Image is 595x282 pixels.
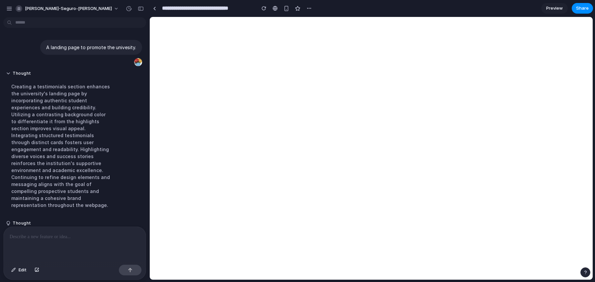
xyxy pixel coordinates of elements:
[19,267,27,273] span: Edit
[576,5,589,12] span: Share
[25,5,112,12] span: [PERSON_NAME]-seguro-[PERSON_NAME]
[13,3,122,14] button: [PERSON_NAME]-seguro-[PERSON_NAME]
[541,3,568,14] a: Preview
[8,265,30,275] button: Edit
[6,79,117,213] div: Creating a testimonials section enhances the university's landing page by incorporating authentic...
[46,44,136,51] p: A landing page to promote the univesity.
[546,5,563,12] span: Preview
[572,3,593,14] button: Share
